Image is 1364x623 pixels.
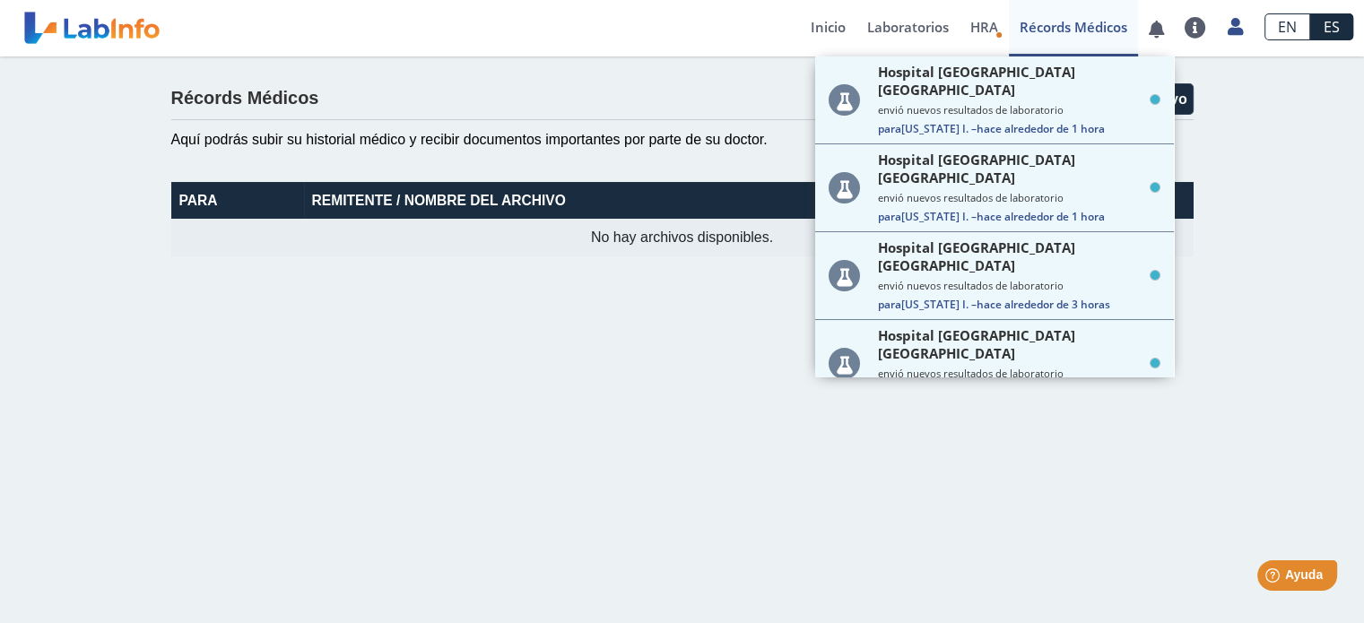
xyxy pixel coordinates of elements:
small: envió nuevos resultados de laboratorio [878,191,1160,204]
span: Para [878,297,901,312]
span: Aquí podrás subir su historial médico y recibir documentos importantes por parte de su doctor. [171,132,768,147]
span: [US_STATE] I. – [878,121,1160,136]
th: Para [171,182,304,219]
span: Hospital [GEOGRAPHIC_DATA] [GEOGRAPHIC_DATA] [878,326,1144,362]
th: Remitente / Nombre del Archivo [304,182,960,219]
span: [US_STATE] I. – [878,209,1160,224]
span: Para [878,121,901,136]
span: Añadir Archivo [1084,91,1186,107]
span: hace alrededor de 3 horas [977,297,1110,312]
span: Hospital [GEOGRAPHIC_DATA] [GEOGRAPHIC_DATA] [878,63,1144,99]
small: envió nuevos resultados de laboratorio [878,279,1160,292]
span: [US_STATE] I. – [878,297,1160,312]
h4: Récords Médicos [171,88,319,109]
span: hace alrededor de 1 hora [977,209,1105,224]
span: HRA [970,18,998,36]
span: hace alrededor de 1 hora [977,121,1105,136]
span: No hay archivos disponibles. [591,229,773,245]
span: Hospital [GEOGRAPHIC_DATA] [GEOGRAPHIC_DATA] [878,238,1144,274]
a: EN [1264,13,1310,40]
iframe: Help widget launcher [1204,553,1344,603]
small: envió nuevos resultados de laboratorio [878,103,1160,117]
a: ES [1310,13,1353,40]
small: envió nuevos resultados de laboratorio [878,367,1160,380]
span: Para [878,209,901,224]
span: Hospital [GEOGRAPHIC_DATA] [GEOGRAPHIC_DATA] [878,151,1144,186]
